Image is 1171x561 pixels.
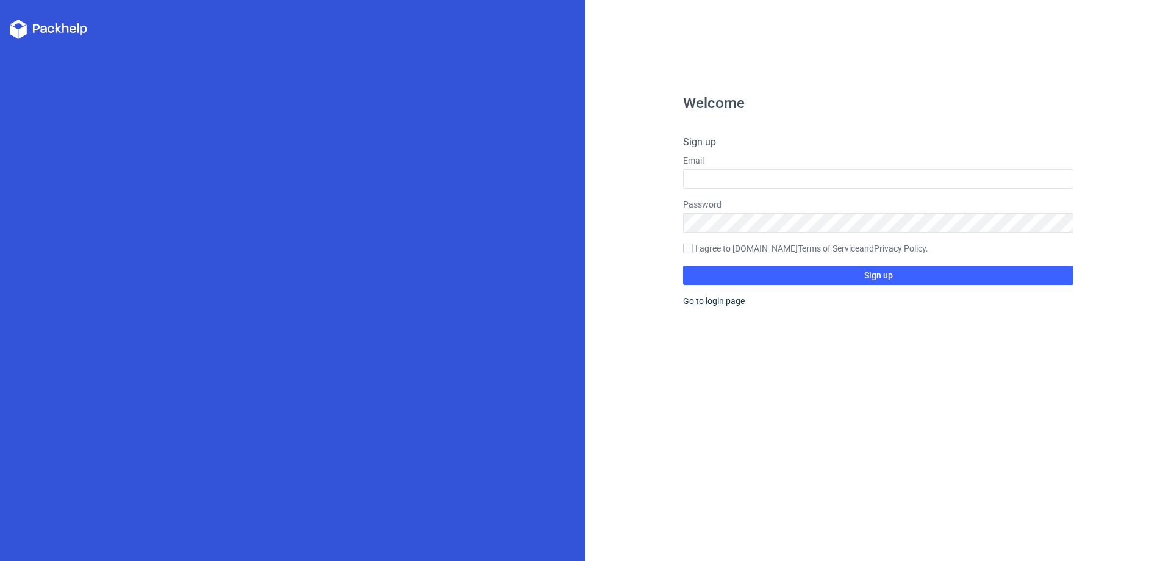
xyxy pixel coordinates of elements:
button: Sign up [683,266,1073,285]
h4: Sign up [683,135,1073,150]
label: I agree to [DOMAIN_NAME] and . [683,242,1073,256]
a: Go to login page [683,296,745,306]
label: Password [683,198,1073,211]
h1: Welcome [683,96,1073,110]
label: Email [683,154,1073,167]
a: Privacy Policy [874,244,926,253]
span: Sign up [864,271,893,280]
a: Terms of Service [798,244,859,253]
